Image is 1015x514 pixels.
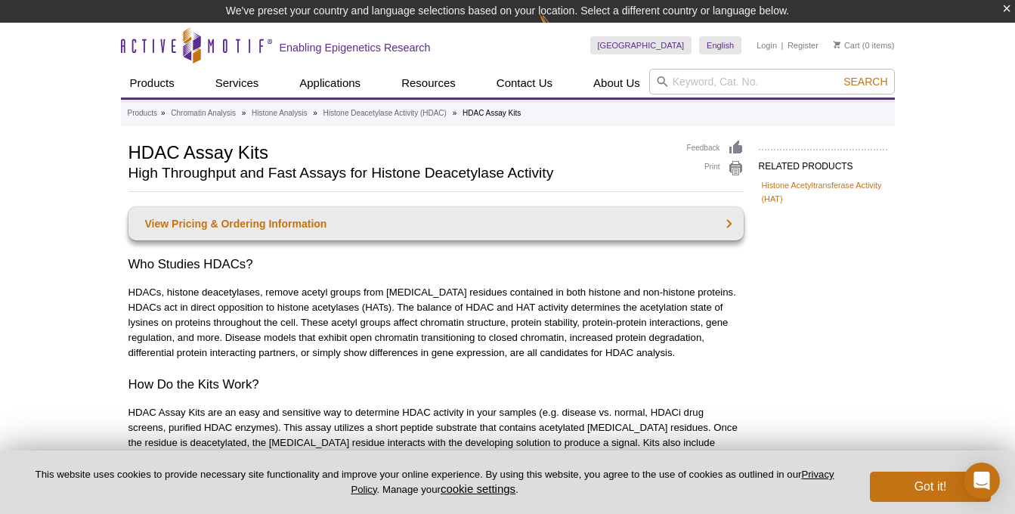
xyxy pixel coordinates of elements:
[128,140,672,163] h1: HDAC Assay Kits
[964,463,1000,499] div: Open Intercom Messenger
[788,40,818,51] a: Register
[252,107,307,120] a: Histone Analysis
[539,11,579,47] img: Change Here
[781,36,784,54] li: |
[487,69,562,98] a: Contact Us
[834,36,895,54] li: (0 items)
[171,107,236,120] a: Chromatin Analysis
[24,468,845,497] p: This website uses cookies to provide necessary site functionality and improve your online experie...
[128,166,672,180] h2: High Throughput and Fast Assays for Histone Deacetylase Activity
[313,109,317,117] li: »
[128,285,744,361] p: HDACs, histone deacetylases, remove acetyl groups from [MEDICAL_DATA] residues contained in both ...
[128,107,157,120] a: Products
[128,255,744,274] h2: Who Studies HDACs?
[242,109,246,117] li: »
[687,140,744,156] a: Feedback
[834,41,840,48] img: Your Cart
[759,149,887,176] h2: RELATED PRODUCTS
[584,69,649,98] a: About Us
[757,40,777,51] a: Login
[128,376,744,394] h2: How Do the Kits Work?
[161,109,166,117] li: »
[834,40,860,51] a: Cart
[323,107,447,120] a: Histone Deacetylase Activity (HDAC)
[699,36,741,54] a: English
[392,69,465,98] a: Resources
[128,405,744,481] p: HDAC Assay Kits are an easy and sensitive way to determine HDAC activity in your samples (e.g. di...
[128,207,744,240] a: View Pricing & Ordering Information
[441,482,515,495] button: cookie settings
[351,469,834,494] a: Privacy Policy
[843,76,887,88] span: Search
[590,36,692,54] a: [GEOGRAPHIC_DATA]
[762,178,884,206] a: Histone Acetyltransferase Activity (HAT)
[290,69,370,98] a: Applications
[687,160,744,177] a: Print
[870,472,991,502] button: Got it!
[206,69,268,98] a: Services
[649,69,895,94] input: Keyword, Cat. No.
[463,109,521,117] li: HDAC Assay Kits
[280,41,431,54] h2: Enabling Epigenetics Research
[839,75,892,88] button: Search
[121,69,184,98] a: Products
[453,109,457,117] li: »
